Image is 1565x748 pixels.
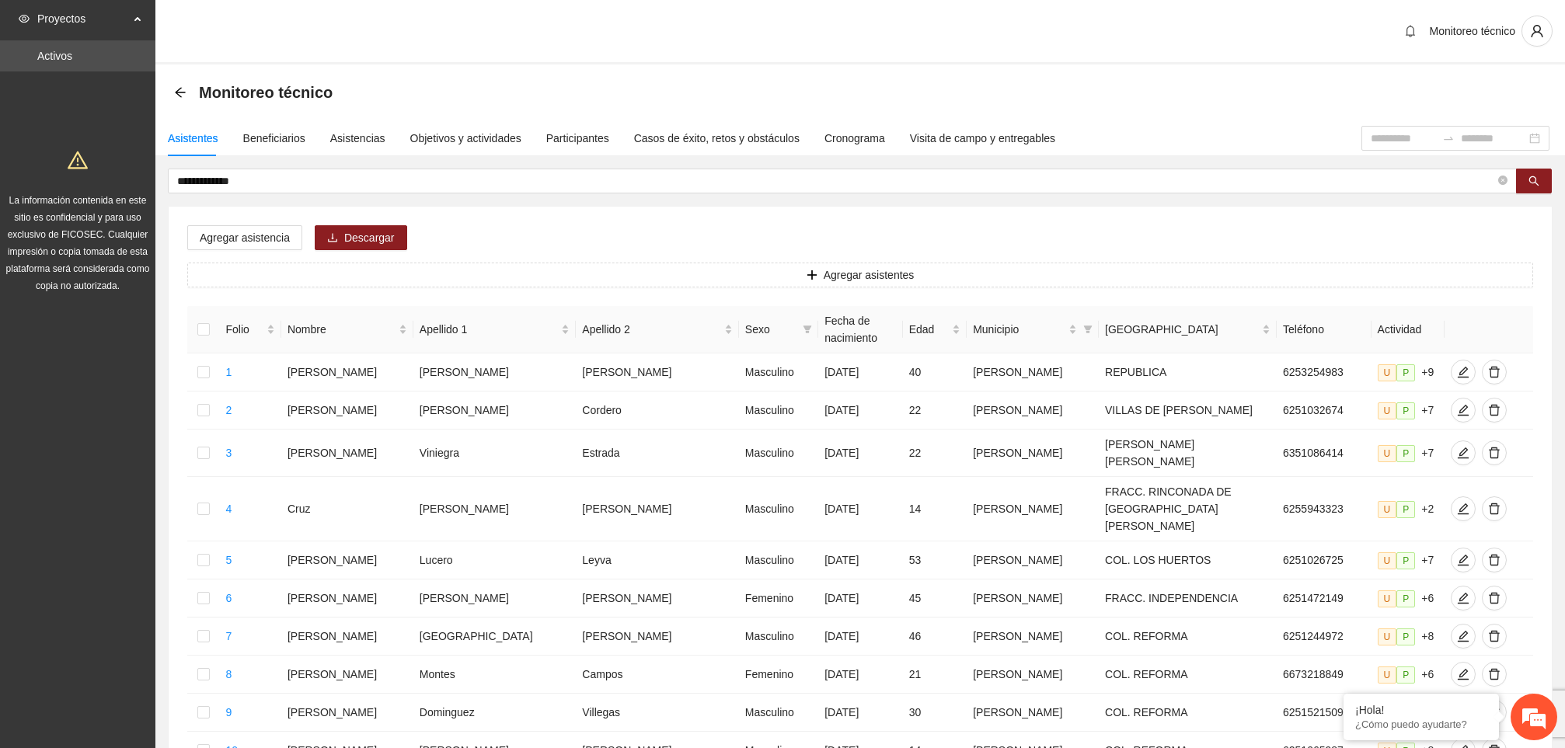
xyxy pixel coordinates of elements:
td: [DATE] [818,694,902,732]
button: user [1521,16,1553,47]
td: +9 [1372,353,1445,391]
a: Activos [37,50,72,62]
span: P [1396,364,1415,381]
div: ¡Hola! [1355,704,1487,716]
td: [PERSON_NAME] [967,477,1099,541]
th: Teléfono [1277,306,1372,353]
td: Cruz [281,477,413,541]
span: edit [1452,366,1475,378]
td: 6251244972 [1277,618,1372,656]
button: edit [1451,548,1476,572]
div: Visita de campo y entregables [910,130,1055,147]
th: Municipio [967,306,1099,353]
span: edit [1452,668,1475,680]
span: plus [807,270,817,282]
a: 1 [225,366,232,378]
span: Proyectos [37,3,129,34]
div: Asistencias [330,130,385,147]
button: delete [1482,624,1507,649]
td: [DATE] [818,618,902,656]
button: edit [1451,586,1476,611]
button: delete [1482,360,1507,384]
td: [GEOGRAPHIC_DATA] [413,618,577,656]
span: arrow-left [174,86,186,99]
td: [PERSON_NAME] [281,656,413,694]
td: Viniegra [413,430,577,477]
td: FRACC. INDEPENDENCIA [1099,579,1277,618]
span: Agregar asistentes [824,266,915,284]
span: filter [1083,325,1093,334]
td: [DATE] [818,353,902,391]
span: filter [803,325,812,334]
td: Femenino [739,579,818,618]
div: Beneficiarios [243,130,305,147]
td: 53 [903,541,967,579]
span: Monitoreo técnico [199,80,333,105]
td: 22 [903,430,967,477]
td: 6251472149 [1277,579,1372,618]
a: 2 [225,404,232,416]
td: 30 [903,694,967,732]
span: edit [1452,630,1475,642]
span: user [1522,24,1552,38]
button: edit [1451,360,1476,384]
td: [PERSON_NAME] [281,618,413,656]
span: U [1378,628,1397,645]
span: eye [19,13,30,24]
td: [DATE] [818,430,902,477]
p: ¿Cómo puedo ayudarte? [1355,718,1487,730]
span: bell [1399,25,1422,37]
td: COL. REFORMA [1099,618,1277,656]
td: COL. REFORMA [1099,694,1277,732]
td: [PERSON_NAME] [967,541,1099,579]
td: 6251026725 [1277,541,1372,579]
th: Nombre [281,306,413,353]
td: 6351086414 [1277,430,1372,477]
td: Villegas [576,694,739,732]
span: warning [68,150,88,170]
span: swap-right [1442,132,1455,144]
span: U [1378,666,1397,684]
td: +7 [1372,541,1445,579]
td: Dominguez [413,694,577,732]
button: edit [1451,496,1476,521]
span: Apellido 1 [420,321,559,338]
td: Lucero [413,541,577,579]
td: [PERSON_NAME] [576,579,739,618]
span: Descargar [344,229,395,246]
td: [PERSON_NAME] [413,391,577,430]
span: close-circle [1498,176,1507,185]
td: [DATE] [818,541,902,579]
td: +7 [1372,430,1445,477]
td: FRACC. RINCONADA DE [GEOGRAPHIC_DATA][PERSON_NAME] [1099,477,1277,541]
td: 45 [903,579,967,618]
td: 6253254983 [1277,353,1372,391]
span: Edad [909,321,950,338]
a: 7 [225,630,232,642]
td: COL. REFORMA [1099,656,1277,694]
td: [PERSON_NAME] [281,694,413,732]
td: [PERSON_NAME] [281,430,413,477]
th: Apellido 1 [413,306,577,353]
td: Masculino [739,694,818,732]
th: Actividad [1372,306,1445,353]
td: 6673218849 [1277,656,1372,694]
span: P [1396,590,1415,607]
div: Back [174,86,186,99]
a: 9 [225,706,232,718]
span: Sexo [745,321,796,338]
td: Campos [576,656,739,694]
span: P [1396,445,1415,462]
td: [PERSON_NAME] [967,391,1099,430]
th: Apellido 2 [576,306,739,353]
span: Nombre [288,321,396,338]
td: [PERSON_NAME] [281,579,413,618]
button: delete [1482,496,1507,521]
td: +8 [1372,618,1445,656]
span: Apellido 2 [582,321,721,338]
th: Fecha de nacimiento [818,306,902,353]
td: Estrada [576,430,739,477]
td: COL. LOS HUERTOS [1099,541,1277,579]
span: download [327,232,338,245]
span: to [1442,132,1455,144]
